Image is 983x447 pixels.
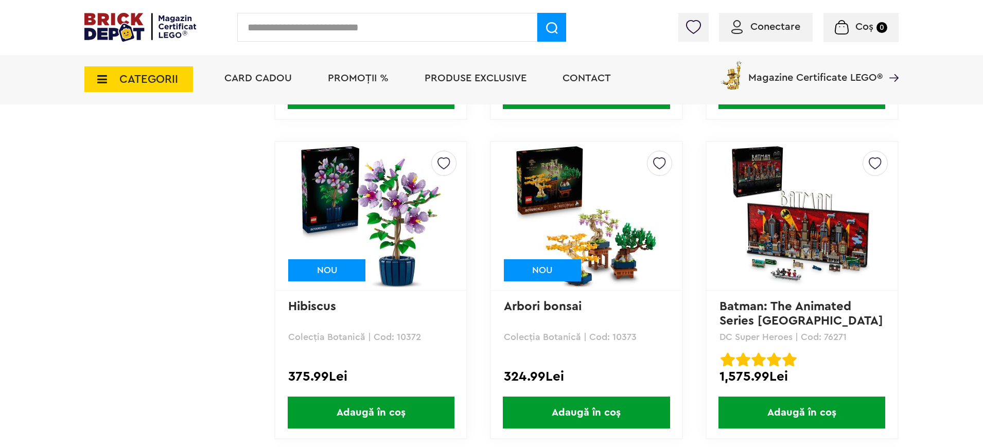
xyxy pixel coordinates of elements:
img: Evaluare cu stele [782,352,797,367]
div: 375.99Lei [288,370,453,383]
small: 0 [876,22,887,33]
div: NOU [288,259,365,281]
a: Adaugă în coș [491,397,682,428]
a: Contact [563,73,611,83]
a: Hibiscus [288,300,336,313]
img: Evaluare cu stele [736,352,750,367]
a: Adaugă în coș [275,397,466,428]
div: 324.99Lei [504,370,669,383]
div: 1,575.99Lei [719,370,885,383]
a: Arbori bonsai [504,300,582,313]
img: Arbori bonsai [514,144,658,288]
a: Batman: The Animated Series [GEOGRAPHIC_DATA] [719,300,883,327]
span: Adaugă în coș [288,397,454,428]
span: Adaugă în coș [718,397,885,428]
a: Card Cadou [224,73,292,83]
p: Colecția Botanică | Cod: 10373 [504,332,669,342]
img: Evaluare cu stele [721,352,735,367]
a: PROMOȚII % [328,73,389,83]
a: Adaugă în coș [707,397,898,428]
span: Adaugă în coș [503,397,670,428]
span: CATEGORII [119,74,178,85]
div: NOU [504,259,581,281]
img: Batman: The Animated Series Gotham City [730,144,874,288]
img: Evaluare cu stele [767,352,781,367]
img: Hibiscus [299,144,443,288]
img: Evaluare cu stele [751,352,766,367]
span: Magazine Certificate LEGO® [748,59,883,83]
span: Conectare [750,22,800,32]
span: Coș [855,22,873,32]
p: DC Super Heroes | Cod: 76271 [719,332,885,342]
p: Colecția Botanică | Cod: 10372 [288,332,453,342]
a: Produse exclusive [425,73,526,83]
a: Magazine Certificate LEGO® [883,59,899,69]
a: Conectare [731,22,800,32]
